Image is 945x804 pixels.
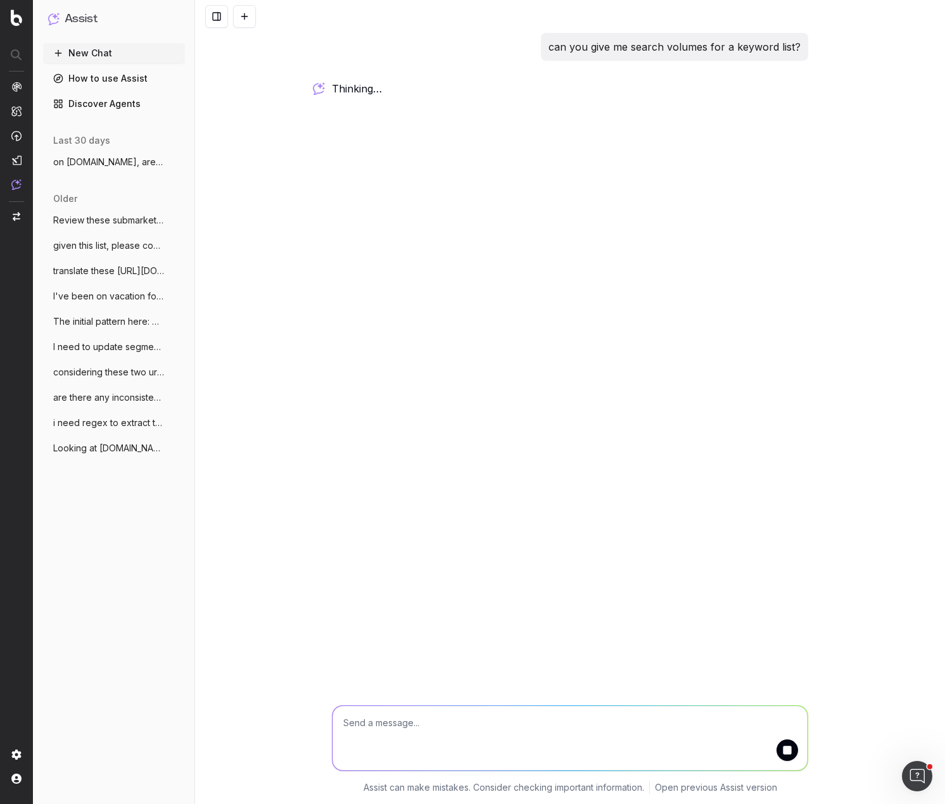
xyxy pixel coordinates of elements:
span: given this list, please complete the tab [53,239,165,252]
iframe: Intercom live chat [902,761,932,791]
button: given this list, please complete the tab [43,236,185,256]
button: i need regex to extract the publish date [43,413,185,433]
span: are there any inconsistencies or possibl [53,391,165,404]
span: The initial pattern here: @SRP/houses/w [53,315,165,328]
span: I need to update segmentation to include [53,341,165,353]
span: I've been on vacation for a week, how ha [53,290,165,303]
span: older [53,192,77,205]
button: New Chat [43,43,185,63]
span: last 30 days [53,134,110,147]
a: Discover Agents [43,94,185,114]
img: Assist [11,179,22,190]
h1: Assist [65,10,98,28]
img: Studio [11,155,22,165]
button: are there any inconsistencies or possibl [43,387,185,408]
img: Activation [11,130,22,141]
span: Review these submarket and city associat [53,214,165,227]
span: i need regex to extract the publish date [53,417,165,429]
span: on [DOMAIN_NAME], are there neighborhoo [53,156,165,168]
p: Assist can make mistakes. Consider checking important information. [364,781,644,794]
span: Looking at [DOMAIN_NAME] site crawls, w [53,442,165,455]
a: Open previous Assist version [655,781,777,794]
a: How to use Assist [43,68,185,89]
span: considering these two urls, [URL]. [53,366,165,379]
img: Setting [11,750,22,760]
button: I need to update segmentation to include [43,337,185,357]
button: Looking at [DOMAIN_NAME] site crawls, w [43,438,185,458]
img: Switch project [13,212,20,221]
button: on [DOMAIN_NAME], are there neighborhoo [43,152,185,172]
img: Botify assist logo [313,82,325,95]
button: Review these submarket and city associat [43,210,185,230]
button: Assist [48,10,180,28]
button: I've been on vacation for a week, how ha [43,286,185,306]
button: translate these [URL][DOMAIN_NAME]. [43,261,185,281]
img: Analytics [11,82,22,92]
button: The initial pattern here: @SRP/houses/w [43,311,185,332]
img: Assist [48,13,60,25]
p: can you give me search volumes for a keyword list? [549,38,801,56]
span: translate these [URL][DOMAIN_NAME]. [53,265,165,277]
img: Botify logo [11,9,22,26]
img: My account [11,774,22,784]
img: Intelligence [11,106,22,116]
button: considering these two urls, [URL]. [43,362,185,382]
